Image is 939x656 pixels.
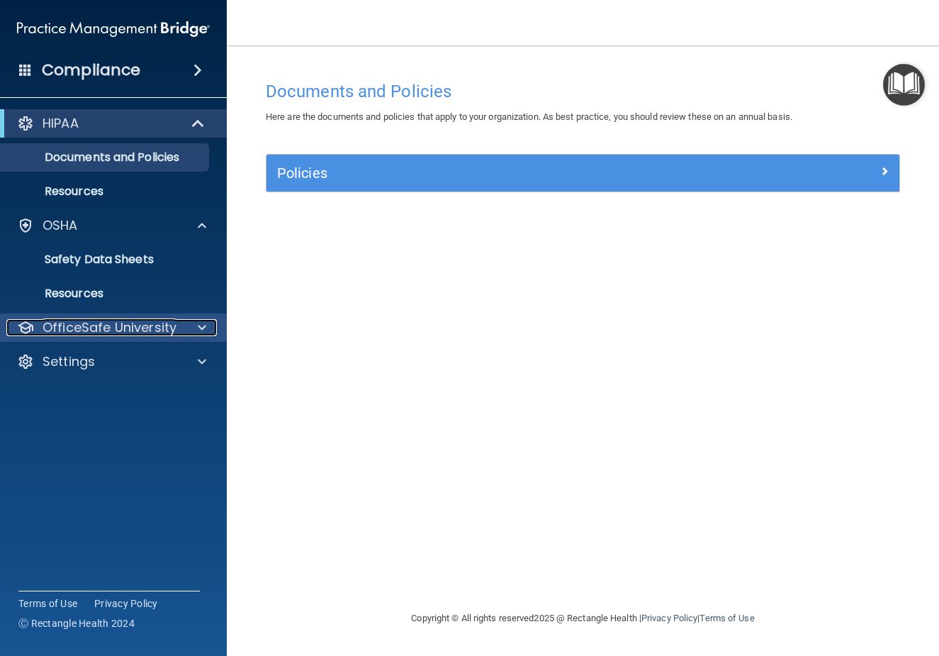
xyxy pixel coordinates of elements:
[94,596,158,611] a: Privacy Policy
[699,613,754,623] a: Terms of Use
[9,184,203,199] p: Resources
[43,353,95,370] p: Settings
[9,287,203,301] p: Resources
[17,319,206,336] a: OfficeSafe University
[9,150,203,165] p: Documents and Policies
[325,596,842,641] div: Copyright © All rights reserved 2025 @ Rectangle Health | |
[43,115,79,132] p: HIPAA
[17,115,206,132] a: HIPAA
[17,217,206,234] a: OSHA
[9,252,203,267] p: Safety Data Sheets
[641,613,697,623] a: Privacy Policy
[18,616,135,630] span: Ⓒ Rectangle Health 2024
[42,60,140,80] h4: Compliance
[18,596,77,611] a: Terms of Use
[277,165,731,181] h5: Policies
[17,15,210,43] img: PMB logo
[266,82,900,101] h4: Documents and Policies
[43,217,78,234] p: OSHA
[266,111,792,122] span: Here are the documents and policies that apply to your organization. As best practice, you should...
[43,319,176,336] p: OfficeSafe University
[17,353,206,370] a: Settings
[277,162,889,184] a: Policies
[883,64,925,106] button: Open Resource Center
